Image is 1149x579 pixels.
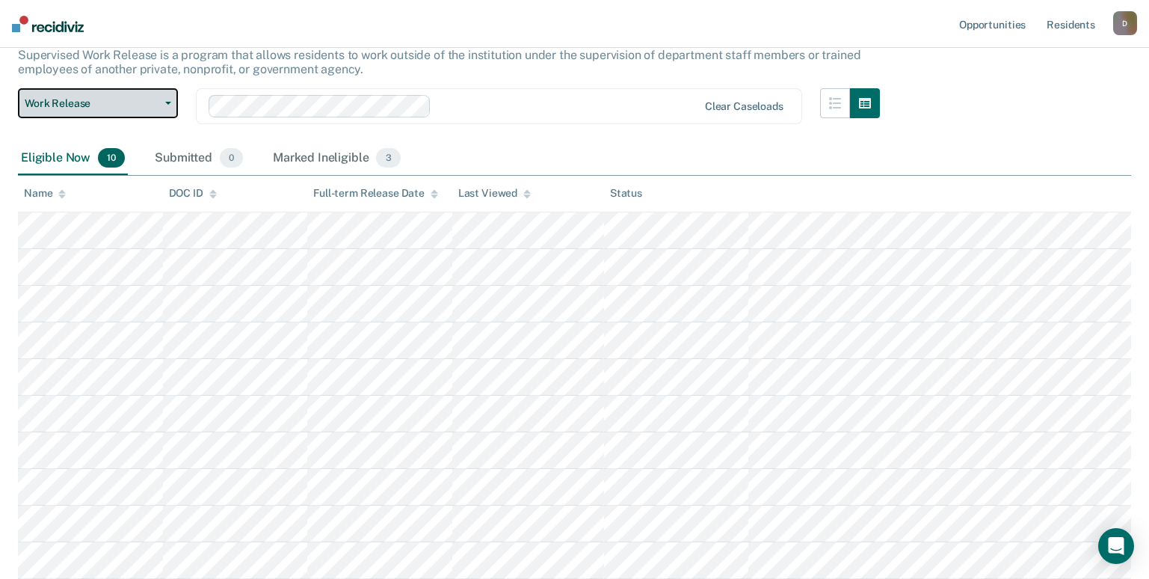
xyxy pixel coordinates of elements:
[12,16,84,32] img: Recidiviz
[98,148,125,168] span: 10
[18,142,128,175] div: Eligible Now10
[169,187,217,200] div: DOC ID
[25,97,159,110] span: Work Release
[610,187,642,200] div: Status
[270,142,404,175] div: Marked Ineligible3
[220,148,243,168] span: 0
[18,88,178,118] button: Work Release
[705,100,783,113] div: Clear caseloads
[24,187,66,200] div: Name
[376,148,400,168] span: 3
[313,187,438,200] div: Full-term Release Date
[18,48,860,76] p: Supervised Work Release is a program that allows residents to work outside of the institution und...
[152,142,246,175] div: Submitted0
[458,187,531,200] div: Last Viewed
[1113,11,1137,35] button: D
[1098,528,1134,564] div: Open Intercom Messenger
